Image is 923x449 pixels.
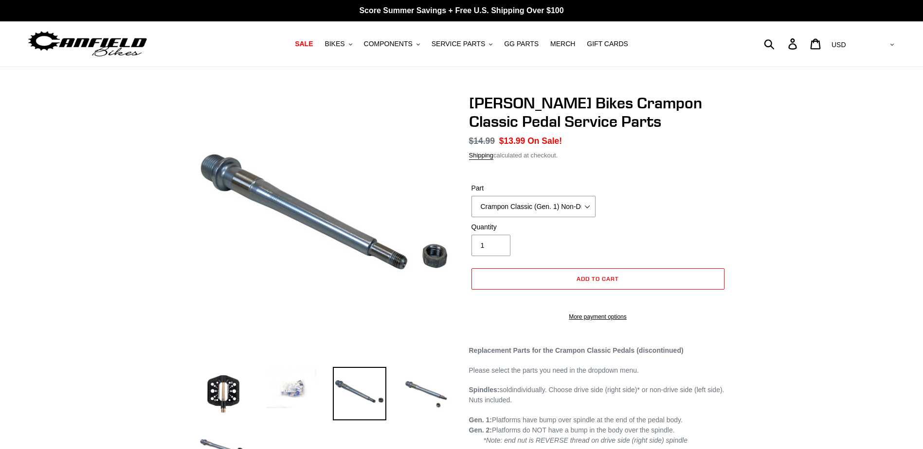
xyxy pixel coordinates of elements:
[27,29,148,59] img: Canfield Bikes
[499,37,543,51] a: GG PARTS
[587,40,628,48] span: GIFT CARDS
[469,416,492,424] b: Gen. 1:
[469,386,500,394] strong: Spindles:
[432,40,485,48] span: SERVICE PARTS
[469,151,727,160] div: calculated at checkout.
[527,135,562,147] span: On Sale!
[769,33,794,54] input: Search
[469,426,492,434] b: Gen. 2:
[469,415,727,425] div: Platforms have bump over spindle at the end of the pedal body.
[484,436,688,444] em: *Note: end nut is REVERSE thread on drive side (right side) spindle
[325,40,344,48] span: BIKES
[469,385,727,405] p: individually. Choose drive side (right side)* or non-drive side (left side). Nuts included.
[499,136,525,146] span: $13.99
[469,152,494,160] a: Shipping
[469,365,727,376] p: Please select the parts you need in the dropdown menu.
[427,37,497,51] button: SERVICE PARTS
[577,275,619,282] span: Add to cart
[364,40,413,48] span: COMPONENTS
[582,37,633,51] a: GIFT CARDS
[197,367,250,420] img: Load image into Gallery viewer, Canfield Bikes Crampon Classic Pedal Service Parts
[471,222,596,232] label: Quantity
[401,367,454,420] img: Load image into Gallery viewer, Canfield Bikes Crampon Classic Pedal Service Parts
[469,425,727,435] div: Platforms do NOT have a bump in the body over the spindle.
[290,37,318,51] a: SALE
[333,367,386,420] img: Load image into Gallery viewer, Canfield Bikes Crampon Classic Pedal Service Parts
[471,268,724,290] button: Add to cart
[295,40,313,48] span: SALE
[550,40,575,48] span: MERCH
[265,367,318,410] img: Load image into Gallery viewer, Canfield Bikes Crampon Classic Pedal Service Parts
[359,37,425,51] button: COMPONENTS
[469,136,495,146] s: $14.99
[320,37,357,51] button: BIKES
[469,346,684,354] strong: Replacement Parts for the Crampon Classic Pedals (discontinued)
[471,312,724,321] a: More payment options
[504,40,539,48] span: GG PARTS
[469,94,727,131] h1: [PERSON_NAME] Bikes Crampon Classic Pedal Service Parts
[471,183,596,193] label: Part
[545,37,580,51] a: MERCH
[500,386,512,394] span: sold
